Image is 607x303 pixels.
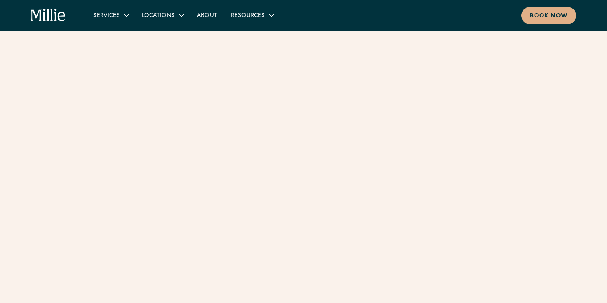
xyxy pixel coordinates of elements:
[530,12,568,21] div: Book now
[93,12,120,20] div: Services
[135,8,190,22] div: Locations
[190,8,224,22] a: About
[31,9,66,22] a: home
[142,12,175,20] div: Locations
[231,12,265,20] div: Resources
[224,8,280,22] div: Resources
[87,8,135,22] div: Services
[521,7,576,24] a: Book now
